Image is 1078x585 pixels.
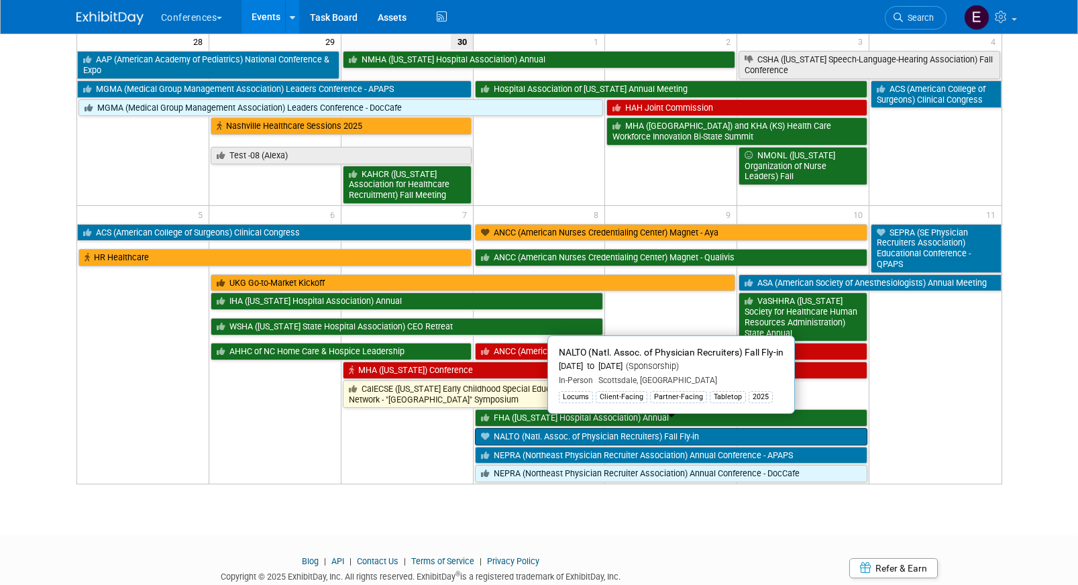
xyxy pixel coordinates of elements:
a: SEPRA (SE Physician Recruiters Association) Educational Conference - QPAPS [871,224,1001,273]
a: Privacy Policy [487,556,539,566]
span: 10 [852,206,869,223]
div: 2025 [749,391,773,403]
span: 29 [324,33,341,50]
a: CalECSE ([US_STATE] Early Childhood Special Education) Network - "[GEOGRAPHIC_DATA]" Symposium [343,380,604,408]
a: API [331,556,344,566]
a: UKG Go-to-Market Kickoff [211,274,735,292]
sup: ® [455,570,460,578]
div: Tabletop [710,391,746,403]
img: Erin Anderson [964,5,989,30]
a: HAH Joint Commission [606,99,867,117]
a: NMHA ([US_STATE] Hospital Association) Annual [343,51,736,68]
a: Hospital Association of [US_STATE] Annual Meeting [475,81,868,98]
a: Nashville Healthcare Sessions 2025 [211,117,472,135]
a: CSHA ([US_STATE] Speech-Language-Hearing Association) Fall Conference [739,51,1000,78]
span: | [321,556,329,566]
a: Contact Us [357,556,398,566]
a: MHA ([GEOGRAPHIC_DATA]) and KHA (KS) Health Care Workforce Innovation Bi-State Summit [606,117,867,145]
a: Refer & Earn [849,558,938,578]
span: 11 [985,206,1002,223]
a: NEPRA (Northeast Physician Recruiter Association) Annual Conference - DocCafe [475,465,868,482]
a: MHA ([US_STATE]) Conference [343,362,867,379]
a: Test -08 (Alexa) [211,147,472,164]
a: NALTO (Natl. Assoc. of Physician Recruiters) Fall Fly-in [475,428,868,445]
a: ANCC (American Nurses Credentialing Center) Magnet - Qualivis [475,249,868,266]
span: NALTO (Natl. Assoc. of Physician Recruiters) Fall Fly-in [559,347,784,358]
span: 3 [857,33,869,50]
div: Partner-Facing [650,391,707,403]
a: ACS (American College of Surgeons) Clinical Congress [871,81,1001,108]
span: | [346,556,355,566]
span: Search [903,13,934,23]
span: | [400,556,409,566]
span: 4 [989,33,1002,50]
span: 30 [451,33,473,50]
a: AAP (American Academy of Pediatrics) National Conference & Expo [77,51,339,78]
a: MGMA (Medical Group Management Association) Leaders Conference - DocCafe [78,99,604,117]
span: | [476,556,485,566]
a: HR Healthcare [78,249,472,266]
a: FHA ([US_STATE] Hospital Association) Annual [475,409,868,427]
a: NEPRA (Northeast Physician Recruiter Association) Annual Conference - APAPS [475,447,868,464]
div: Copyright © 2025 ExhibitDay, Inc. All rights reserved. ExhibitDay is a registered trademark of Ex... [76,568,766,583]
a: AHHC of NC Home Care & Hospice Leadership [211,343,472,360]
a: ANCC (American Nurses Credentialing Center) Magnet - Vaya [475,343,868,360]
span: (Sponsorship) [623,361,679,371]
a: IHA ([US_STATE] Hospital Association) Annual [211,292,604,310]
a: Search [885,6,947,30]
a: WSHA ([US_STATE] State Hospital Association) CEO Retreat [211,318,604,335]
span: 8 [592,206,604,223]
div: Locums [559,391,593,403]
a: Blog [302,556,319,566]
span: 7 [461,206,473,223]
span: In-Person [559,376,593,385]
a: KAHCR ([US_STATE] Association for Healthcare Recruitment) Fall Meeting [343,166,472,204]
img: ExhibitDay [76,11,144,25]
a: MGMA (Medical Group Management Association) Leaders Conference - APAPS [77,81,472,98]
a: ACS (American College of Surgeons) Clinical Congress [77,224,472,242]
a: ASA (American Society of Anesthesiologists) Annual Meeting [739,274,1001,292]
span: 9 [724,206,737,223]
span: Scottsdale, [GEOGRAPHIC_DATA] [593,376,717,385]
span: 28 [192,33,209,50]
a: ANCC (American Nurses Credentialing Center) Magnet - Aya [475,224,868,242]
span: 2 [724,33,737,50]
a: VaSHHRA ([US_STATE] Society for Healthcare Human Resources Administration) State Annual [739,292,867,341]
a: NMONL ([US_STATE] Organization of Nurse Leaders) Fall [739,147,867,185]
div: Client-Facing [596,391,647,403]
span: 6 [329,206,341,223]
span: 1 [592,33,604,50]
span: 5 [197,206,209,223]
div: [DATE] to [DATE] [559,361,784,372]
a: Terms of Service [411,556,474,566]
